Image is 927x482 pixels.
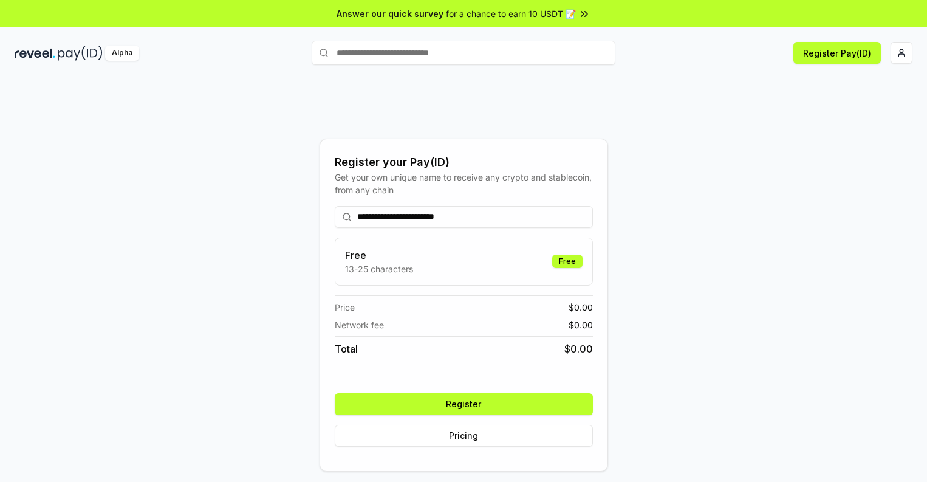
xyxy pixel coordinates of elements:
[569,318,593,331] span: $ 0.00
[793,42,881,64] button: Register Pay(ID)
[335,154,593,171] div: Register your Pay(ID)
[335,342,358,356] span: Total
[15,46,55,61] img: reveel_dark
[335,171,593,196] div: Get your own unique name to receive any crypto and stablecoin, from any chain
[335,318,384,331] span: Network fee
[569,301,593,314] span: $ 0.00
[335,301,355,314] span: Price
[564,342,593,356] span: $ 0.00
[58,46,103,61] img: pay_id
[335,425,593,447] button: Pricing
[335,393,593,415] button: Register
[552,255,583,268] div: Free
[345,263,413,275] p: 13-25 characters
[105,46,139,61] div: Alpha
[345,248,413,263] h3: Free
[446,7,576,20] span: for a chance to earn 10 USDT 📝
[337,7,443,20] span: Answer our quick survey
